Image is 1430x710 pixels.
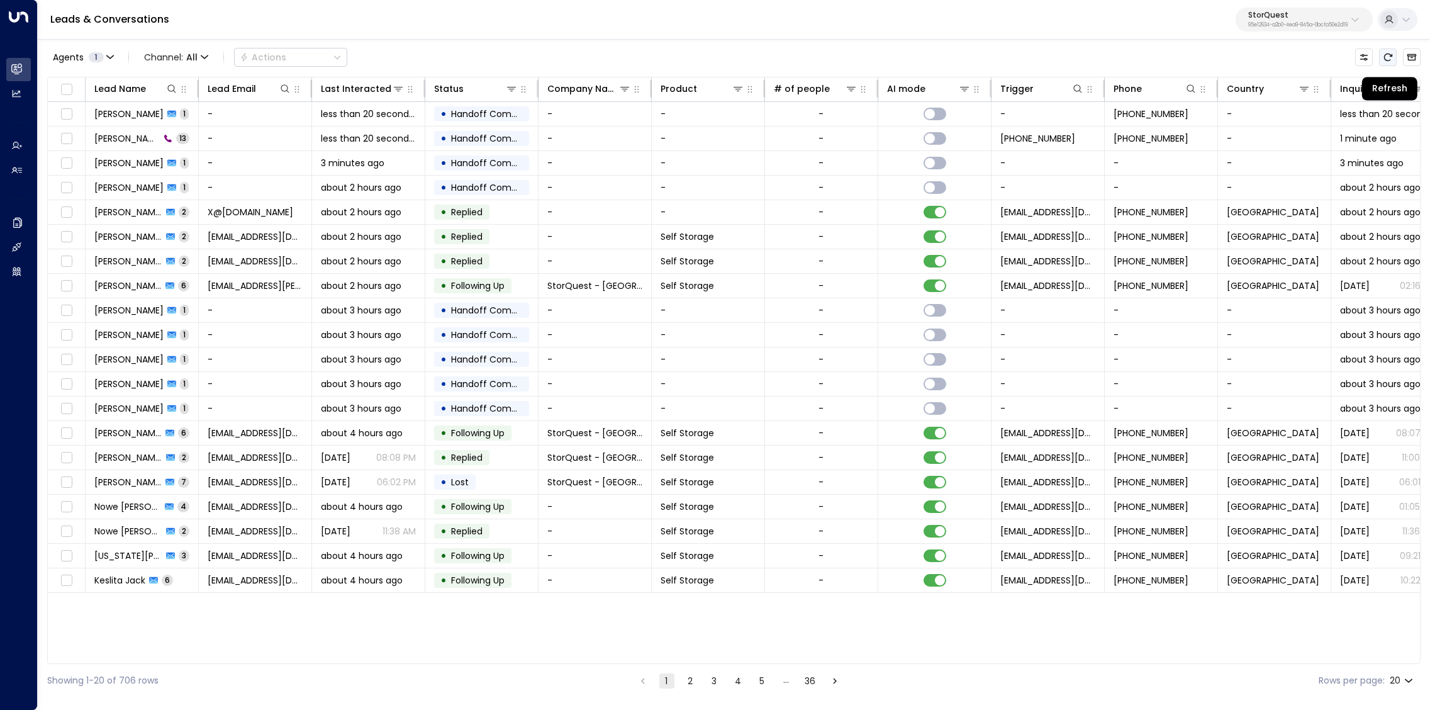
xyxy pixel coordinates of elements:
span: Sep 27, 2025 [1340,500,1370,513]
span: no-reply-facilities@sparefoot.com [1000,500,1095,513]
span: StorQuest - Oakland / San Pablo [547,279,642,292]
span: +18138637466 [1114,476,1188,488]
span: StorQuest - Tampa/Manhattan [547,476,642,488]
div: Lead Email [208,81,256,96]
td: - [652,298,765,322]
div: - [819,500,824,513]
td: - [199,102,312,126]
div: • [440,521,447,542]
td: - [199,298,312,322]
td: - [539,544,652,568]
span: dw.joelle@gmai.com [208,279,303,292]
span: StorQuest - Tampa/Manhattan [547,451,642,464]
span: Toggle select row [59,229,74,245]
span: Handoff Completed [451,378,540,390]
td: - [1105,151,1218,175]
div: Lead Email [208,81,291,96]
td: - [1105,372,1218,396]
span: X@Fyzx.co [208,206,293,218]
span: Majestik Shaw [94,230,162,243]
div: Inquired At [1340,81,1390,96]
span: George Clarus [94,108,164,120]
span: 2 [179,256,189,266]
span: Toggle select row [59,278,74,294]
td: - [992,298,1105,322]
span: about 2 hours ago [1340,206,1421,218]
span: Toggle select row [59,450,74,466]
div: Company Name [547,81,631,96]
span: 1 [180,354,189,364]
td: - [992,102,1105,126]
div: - [819,108,824,120]
span: George [94,353,164,366]
span: George [94,329,164,341]
span: Toggle select row [59,352,74,368]
div: • [440,422,447,444]
span: Self Storage [661,230,714,243]
button: Customize [1355,48,1373,66]
div: • [440,447,447,468]
div: • [440,471,447,493]
div: - [819,132,824,145]
td: - [199,176,312,200]
div: • [440,349,447,370]
td: - [199,397,312,420]
td: - [992,397,1105,420]
span: about 4 hours ago [321,500,403,513]
span: Toggle select row [59,327,74,343]
span: about 3 hours ago [1340,304,1421,317]
span: Toggle select row [59,475,74,490]
div: - [819,451,824,464]
span: +15105413805 [1114,279,1188,292]
span: about 3 hours ago [1340,329,1421,341]
span: United States [1227,230,1319,243]
p: 06:02 PM [377,476,416,488]
button: Agents1 [47,48,118,66]
span: about 3 hours ago [1340,402,1421,415]
span: Majestik0411@gmail.com [208,230,303,243]
div: Product [661,81,744,96]
span: George [94,157,164,169]
span: Handoff Completed [451,304,540,317]
div: - [819,378,824,390]
span: cjoyalcoupons@gmail.com [208,427,303,439]
span: Handoff Completed [451,132,540,145]
td: - [652,397,765,420]
span: 2 [179,452,189,463]
span: Sep 18, 2025 [321,451,350,464]
span: about 2 hours ago [321,230,401,243]
div: - [819,206,824,218]
p: StorQuest [1248,11,1348,19]
span: Handoff Completed [451,329,540,341]
span: about 2 hours ago [321,181,401,194]
button: Actions [234,48,347,67]
div: • [440,324,447,346]
button: Go to page 4 [731,673,746,689]
span: about 3 hours ago [321,353,401,366]
div: • [440,398,447,419]
td: - [199,323,312,347]
span: George Clarus [94,132,160,145]
button: Go to page 36 [803,673,818,689]
span: 7 [178,476,189,487]
td: - [539,519,652,543]
td: - [1218,176,1331,200]
div: • [440,177,447,198]
td: - [652,102,765,126]
td: - [539,127,652,150]
span: George [94,378,164,390]
span: Nowe Gaviola [94,500,161,513]
div: • [440,201,447,223]
div: - [819,353,824,366]
button: page 1 [659,673,674,689]
span: Replied [451,451,483,464]
span: +12184894673 [1000,132,1075,145]
div: Actions [240,52,286,63]
span: Toggle select row [59,499,74,515]
div: - [819,230,824,243]
span: 4 [177,501,189,512]
span: Handoff Completed [451,181,540,194]
span: less than 20 seconds ago [321,132,416,145]
span: All [186,52,198,62]
td: - [1105,323,1218,347]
